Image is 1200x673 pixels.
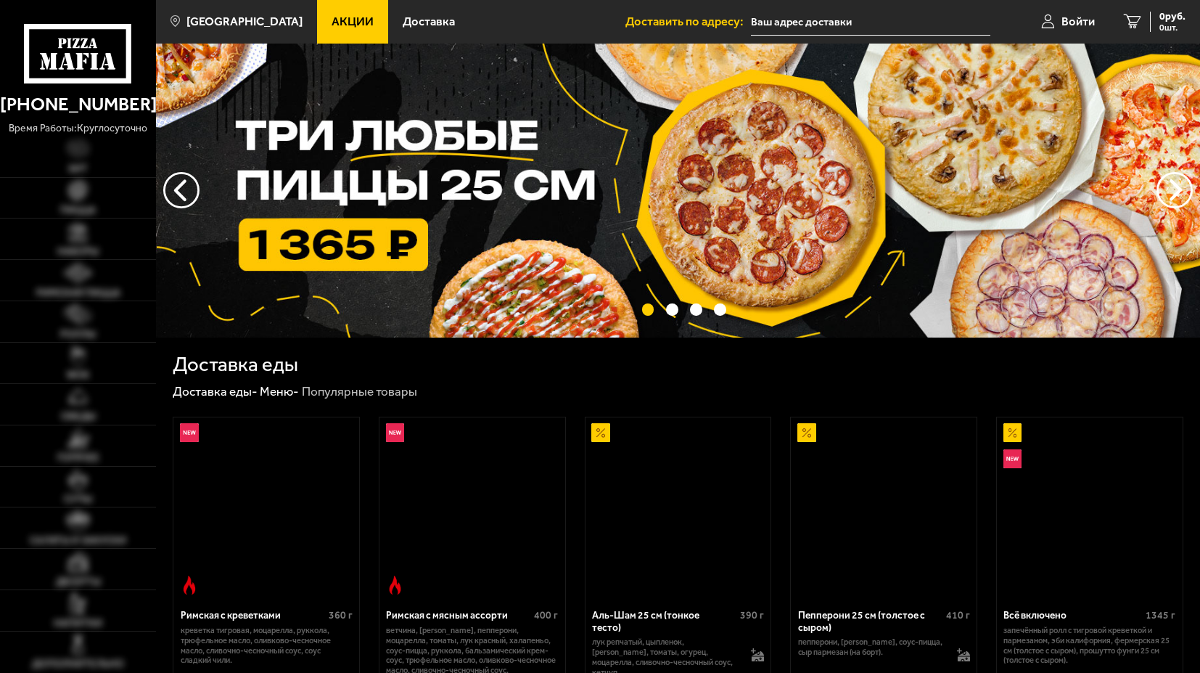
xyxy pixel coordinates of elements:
[797,423,816,442] img: Акционный
[534,609,558,621] span: 400 г
[1003,626,1175,666] p: Запечённый ролл с тигровой креветкой и пармезаном, Эби Калифорния, Фермерская 25 см (толстое с сы...
[1003,423,1022,442] img: Акционный
[163,172,200,208] button: следующий
[67,370,89,380] span: WOK
[386,423,405,442] img: Новинка
[302,383,417,399] div: Популярные товары
[1146,609,1175,621] span: 1345 г
[1061,16,1095,28] span: Войти
[791,417,977,600] a: АкционныйПепперони 25 см (толстое с сыром)
[61,412,96,422] span: Обеды
[57,247,99,257] span: Наборы
[798,637,945,658] p: пепперони, [PERSON_NAME], соус-пицца, сыр пармезан (на борт).
[386,576,405,595] img: Острое блюдо
[32,659,124,669] span: Дополнительно
[173,354,298,375] h1: Доставка еды
[379,417,565,600] a: НовинкаОстрое блюдоРимская с мясным ассорти
[57,453,99,463] span: Горячее
[997,417,1183,600] a: АкционныйНовинкаВсё включено
[180,423,199,442] img: Новинка
[60,330,96,340] span: Роллы
[56,577,101,587] span: Десерты
[592,610,736,634] div: Аль-Шам 25 см (тонкое тесто)
[260,384,299,399] a: Меню-
[186,16,303,28] span: [GEOGRAPHIC_DATA]
[54,619,102,629] span: Напитки
[1003,449,1022,468] img: Новинка
[1156,172,1193,208] button: предыдущий
[181,610,325,622] div: Римская с креветками
[642,303,654,316] button: точки переключения
[173,417,359,600] a: НовинкаОстрое блюдоРимская с креветками
[64,494,92,505] span: Супы
[68,164,88,174] span: Хит
[180,576,199,595] img: Острое блюдо
[751,9,991,36] input: Ваш адрес доставки
[591,423,610,442] img: Акционный
[1003,610,1142,622] div: Всё включено
[173,384,258,399] a: Доставка еды-
[386,610,530,622] div: Римская с мясным ассорти
[181,626,353,666] p: креветка тигровая, моцарелла, руккола, трюфельное масло, оливково-чесночное масло, сливочно-чесно...
[60,205,96,216] span: Пицца
[798,610,942,634] div: Пепперони 25 см (толстое с сыром)
[30,536,126,546] span: Салаты и закуски
[625,16,751,28] span: Доставить по адресу:
[329,609,353,621] span: 360 г
[946,609,970,621] span: 410 г
[1159,23,1185,32] span: 0 шт.
[403,16,455,28] span: Доставка
[740,609,764,621] span: 390 г
[36,288,120,298] span: Римская пицца
[714,303,726,316] button: точки переключения
[332,16,374,28] span: Акции
[666,303,678,316] button: точки переключения
[585,417,771,600] a: АкционныйАль-Шам 25 см (тонкое тесто)
[1159,12,1185,22] span: 0 руб.
[690,303,702,316] button: точки переключения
